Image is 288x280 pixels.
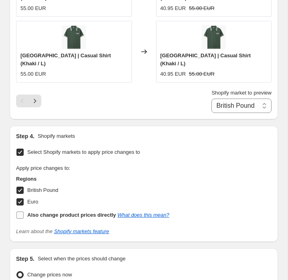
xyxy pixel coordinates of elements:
[202,25,226,49] img: 5_5a11a7ea-7613-42ee-9ec9-6d2a48facef0_80x.png
[28,95,41,107] button: Next
[27,272,72,278] span: Change prices now
[27,187,58,193] span: British Pound
[160,70,186,78] div: 40.95 EUR
[160,4,186,12] div: 40.95 EUR
[27,212,116,218] b: Also change product prices directly
[20,52,111,66] span: [GEOGRAPHIC_DATA] | Casual Shirt (Khaki / L)
[54,228,109,234] a: Shopify markets feature
[16,95,41,107] nav: Pagination
[20,4,46,12] div: 55.00 EUR
[62,25,86,49] img: 5_5a11a7ea-7613-42ee-9ec9-6d2a48facef0_80x.png
[189,70,215,78] strike: 55.00 EUR
[38,132,75,140] p: Shopify markets
[189,4,215,12] strike: 55.00 EUR
[160,52,251,66] span: [GEOGRAPHIC_DATA] | Casual Shirt (Khaki / L)
[16,165,70,171] span: Apply price changes to:
[20,70,46,78] div: 55.00 EUR
[16,228,109,234] i: Learn about the
[27,149,140,155] span: Select Shopify markets to apply price changes to
[118,212,169,218] a: What does this mean?
[38,255,126,263] p: Select when the prices should change
[16,175,272,183] h3: Regions
[211,90,272,96] span: Shopify market to preview
[16,132,34,140] h2: Step 4.
[27,199,38,205] span: Euro
[16,255,34,263] h2: Step 5.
